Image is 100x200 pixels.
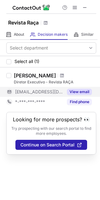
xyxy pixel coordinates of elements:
[14,32,24,37] span: About
[15,140,87,150] button: Continue on Search Portal
[67,99,92,105] button: Reveal Button
[67,89,92,95] button: Reveal Button
[14,79,96,85] div: Diretor Executivo - Revista RAÇA
[10,45,48,51] div: Select department
[14,72,56,79] div: [PERSON_NAME]
[13,117,90,122] header: Looking for more prospects? 👀
[13,4,50,11] img: ContactOut v5.3.10
[20,142,75,147] span: Continue on Search Portal
[8,19,39,26] h1: Revista Raça
[14,59,39,64] span: Select all (1)
[15,89,63,95] span: [EMAIL_ADDRESS][DOMAIN_NAME]
[81,32,94,37] span: Similar
[38,32,68,37] span: Decision makers
[11,126,92,136] p: Try prospecting with our search portal to find more employees.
